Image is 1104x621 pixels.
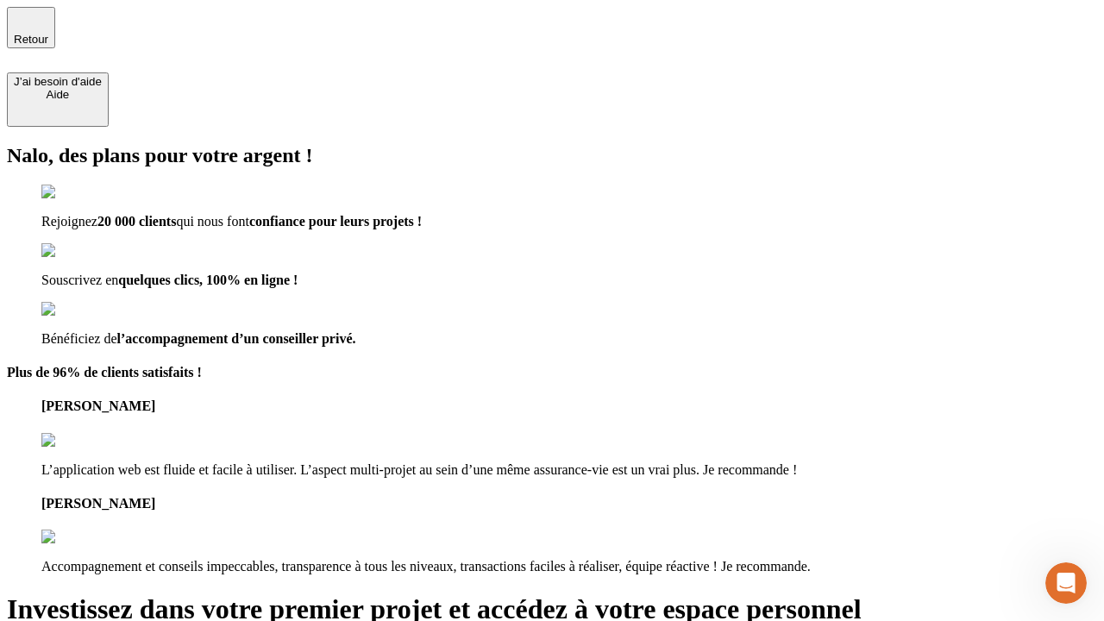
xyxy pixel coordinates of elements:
div: J’ai besoin d'aide [14,75,102,88]
h2: Nalo, des plans pour votre argent ! [7,144,1097,167]
p: Accompagnement et conseils impeccables, transparence à tous les niveaux, transactions faciles à r... [41,559,1097,574]
h4: [PERSON_NAME] [41,496,1097,511]
h4: Plus de 96% de clients satisfaits ! [7,365,1097,380]
span: Retour [14,33,48,46]
img: checkmark [41,302,116,317]
span: confiance pour leurs projets ! [249,214,422,229]
span: Souscrivez en [41,273,118,287]
p: L’application web est fluide et facile à utiliser. L’aspect multi-projet au sein d’une même assur... [41,462,1097,478]
span: l’accompagnement d’un conseiller privé. [117,331,356,346]
div: Aide [14,88,102,101]
iframe: Intercom live chat [1045,562,1087,604]
button: J’ai besoin d'aideAide [7,72,109,127]
h4: [PERSON_NAME] [41,398,1097,414]
span: 20 000 clients [97,214,177,229]
span: qui nous font [176,214,248,229]
img: reviews stars [41,530,127,545]
button: Retour [7,7,55,48]
span: Rejoignez [41,214,97,229]
span: Bénéficiez de [41,331,117,346]
img: checkmark [41,185,116,200]
img: reviews stars [41,433,127,448]
span: quelques clics, 100% en ligne ! [118,273,298,287]
img: checkmark [41,243,116,259]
